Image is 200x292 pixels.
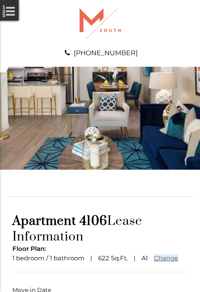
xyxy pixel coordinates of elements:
[98,254,109,262] span: 622
[111,254,128,262] span: Sq.Ft.
[141,254,148,262] span: A1
[12,245,46,252] span: Floor Plan:
[74,49,138,57] a: [PHONE_NUMBER]
[12,213,188,245] h1: Lease Information
[12,213,107,229] span: Apartment 4106
[80,8,121,39] img: A graphic with a red M and the word SOUTH.
[12,254,85,262] span: 1 bedroom / 1 bathroom
[154,254,178,262] a: Change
